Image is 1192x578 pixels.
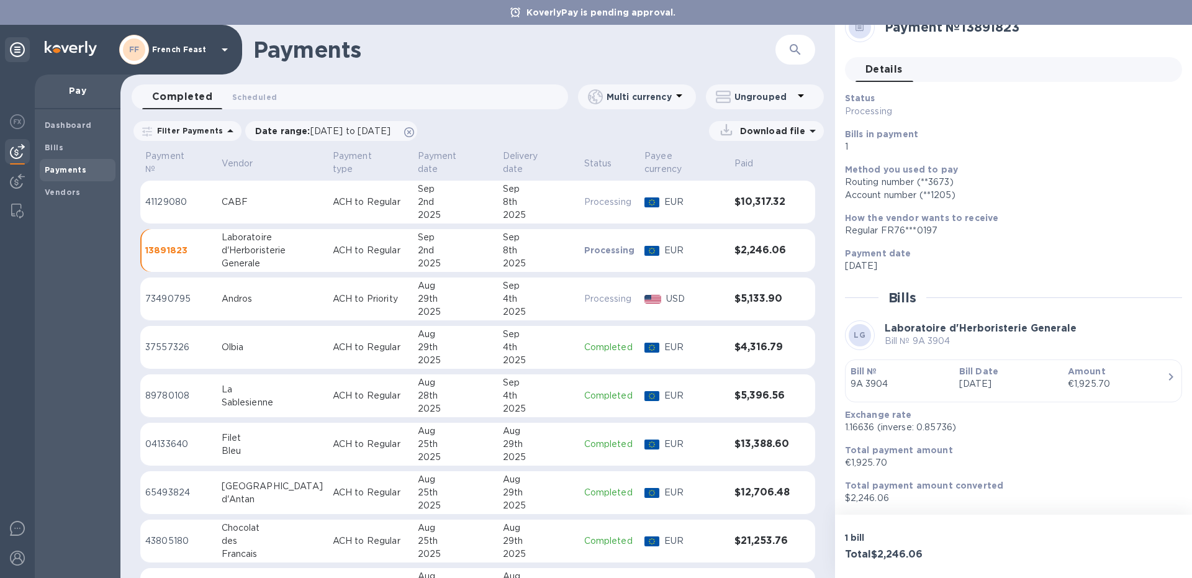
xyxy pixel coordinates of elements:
div: 2025 [418,499,493,512]
div: 2025 [503,305,574,318]
b: Exchange rate [845,410,912,420]
p: ACH to Regular [333,389,408,402]
div: d'Antan [222,493,323,506]
span: Scheduled [232,91,277,104]
p: 1 bill [845,531,1009,544]
div: 2025 [418,257,493,270]
p: 1 [845,140,1172,153]
b: Bills in payment [845,129,918,139]
div: 29th [418,292,493,305]
div: 4th [503,389,574,402]
div: Sep [503,328,574,341]
div: 2025 [503,209,574,222]
p: 1.16636 (inverse: 0.85736) [845,421,1172,434]
div: €1,925.70 [1068,377,1167,391]
p: EUR [664,486,725,499]
p: KoverlyPay is pending approval. [520,6,682,19]
p: Processing [584,292,635,305]
div: Sep [418,231,493,244]
div: Unpin categories [5,37,30,62]
div: 2nd [418,244,493,257]
div: 2025 [418,305,493,318]
div: 25th [418,535,493,548]
p: 43805180 [145,535,212,548]
p: Completed [584,486,635,499]
span: Paid [734,157,770,170]
p: Delivery date [503,150,558,176]
p: Payment type [333,150,392,176]
div: Sep [503,183,574,196]
div: Generale [222,257,323,270]
div: 2025 [503,548,574,561]
div: Sep [418,183,493,196]
h3: $2,246.06 [734,245,790,256]
div: 2nd [418,196,493,209]
b: Bills [45,143,63,152]
b: LG [854,330,865,340]
b: Status [845,93,875,103]
span: Vendor [222,157,269,170]
span: Payment date [418,150,493,176]
div: 2025 [503,257,574,270]
h1: Payments [253,37,703,63]
b: Vendors [45,187,81,197]
span: Details [865,61,903,78]
p: Payment № [145,150,196,176]
p: Completed [584,438,635,451]
b: Method you used to pay [845,165,958,174]
p: Completed [584,535,635,548]
p: $2,246.06 [845,492,1172,505]
h3: $4,316.79 [734,341,790,353]
div: Aug [503,522,574,535]
p: 89780108 [145,389,212,402]
div: La [222,383,323,396]
div: 25th [418,438,493,451]
p: EUR [664,389,725,402]
p: ACH to Priority [333,292,408,305]
b: Laboratoire d'Herboristerie Generale [885,322,1077,334]
div: Sablesienne [222,396,323,409]
div: 29th [503,535,574,548]
div: Aug [503,473,574,486]
h3: $10,317.32 [734,196,790,208]
b: Bill Date [959,366,998,376]
div: 2025 [503,402,574,415]
div: Aug [503,425,574,438]
img: Foreign exchange [10,114,25,129]
p: Vendor [222,157,253,170]
div: 2025 [418,548,493,561]
p: Multi currency [607,91,672,103]
b: Bill № [851,366,877,376]
div: 2025 [503,451,574,464]
p: Filter Payments [152,125,223,136]
div: 8th [503,196,574,209]
div: Olbia [222,341,323,354]
p: Date range : [255,125,397,137]
b: Dashboard [45,120,92,130]
span: Delivery date [503,150,574,176]
p: Processing [584,244,635,256]
span: Payment type [333,150,408,176]
div: Laboratoire [222,231,323,244]
div: [GEOGRAPHIC_DATA] [222,480,323,493]
b: How the vendor wants to receive [845,213,999,223]
div: Andros [222,292,323,305]
div: 2025 [418,354,493,367]
p: Download file [735,125,805,137]
div: CABF [222,196,323,209]
p: ACH to Regular [333,486,408,499]
p: Completed [584,341,635,354]
div: Aug [418,328,493,341]
div: Francais [222,548,323,561]
div: Aug [418,279,493,292]
p: ACH to Regular [333,244,408,257]
div: 4th [503,292,574,305]
div: Aug [418,473,493,486]
h3: $5,396.56 [734,390,790,402]
h2: Payment № 13891823 [885,19,1172,35]
p: 04133640 [145,438,212,451]
div: Date range:[DATE] to [DATE] [245,121,417,141]
div: 29th [418,341,493,354]
div: Aug [418,425,493,438]
div: 28th [418,389,493,402]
